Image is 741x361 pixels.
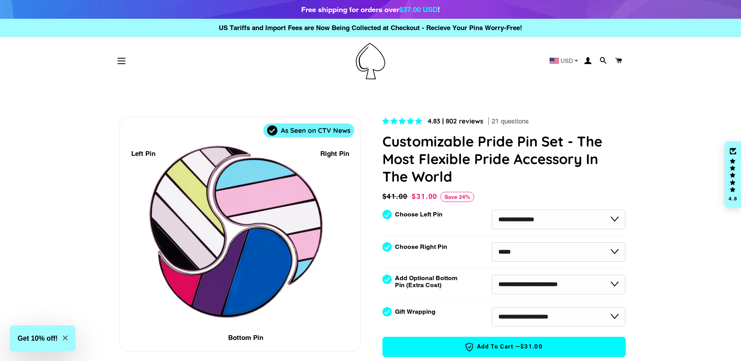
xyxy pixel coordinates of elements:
span: $31.00 [412,192,437,200]
span: 4.83 | 802 reviews [428,117,483,125]
label: Choose Right Pin [395,243,447,250]
div: Bottom Pin [228,332,263,343]
div: 1 / 7 [120,117,361,351]
span: $37.00 USD [399,5,437,14]
span: $31.00 [520,343,543,351]
div: 4.8 [728,196,737,201]
span: Add to Cart — [395,342,614,352]
button: Add to Cart —$31.00 [382,337,626,357]
img: Pin-Ace [356,43,385,79]
div: Right Pin [320,148,349,159]
div: Free shipping for orders over ! [301,4,440,15]
h1: Customizable Pride Pin Set - The Most Flexible Pride Accessory In The World [382,132,626,185]
label: Add Optional Bottom Pin (Extra Cost) [395,275,461,289]
span: USD [561,58,573,64]
div: Click to open Judge.me floating reviews tab [725,141,741,208]
label: Choose Left Pin [395,211,443,218]
label: Gift Wrapping [395,308,436,315]
span: 4.83 stars [382,117,424,125]
span: $41.00 [382,191,410,202]
span: Save 24% [440,192,474,202]
div: Left Pin [131,148,155,159]
span: 21 questions [492,117,529,126]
